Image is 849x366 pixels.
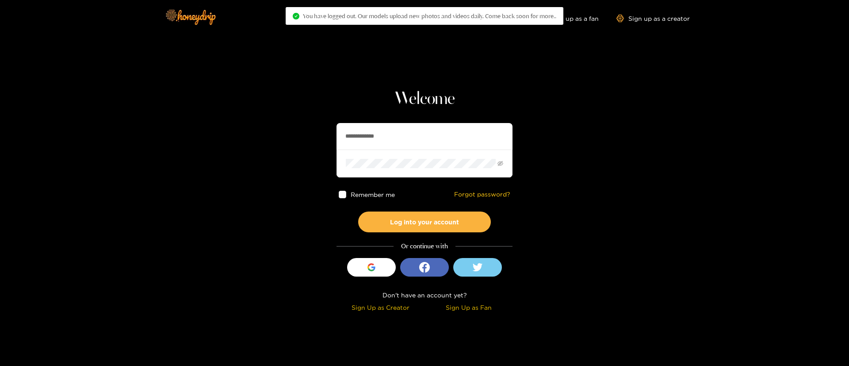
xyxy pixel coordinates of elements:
button: Log into your account [358,212,491,232]
span: You have logged out. Our models upload new photos and videos daily. Come back soon for more.. [303,12,556,19]
a: Forgot password? [454,191,510,198]
h1: Welcome [337,89,512,110]
div: Don't have an account yet? [337,290,512,300]
div: Or continue with [337,241,512,251]
span: eye-invisible [497,161,503,166]
a: Sign up as a creator [616,15,690,22]
span: check-circle [293,13,299,19]
span: Remember me [351,191,395,198]
div: Sign Up as Creator [339,302,422,312]
a: Sign up as a fan [538,15,599,22]
div: Sign Up as Fan [427,302,510,312]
